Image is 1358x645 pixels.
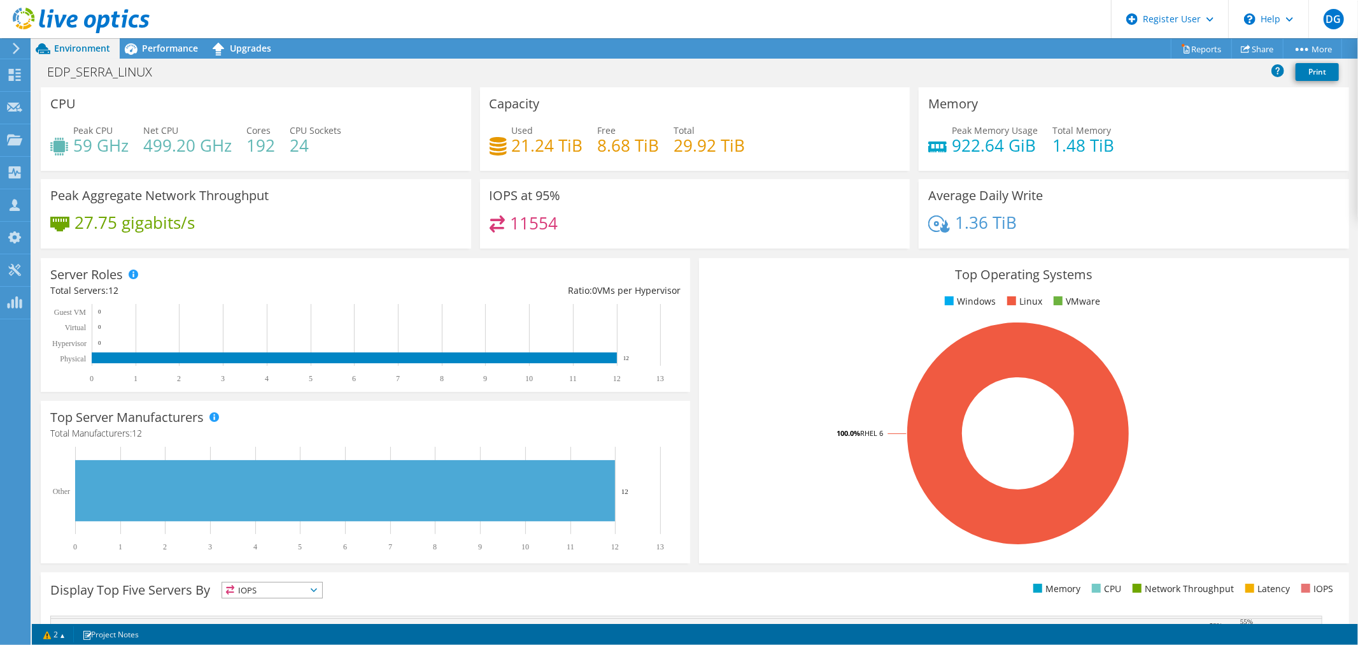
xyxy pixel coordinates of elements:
[1052,138,1114,152] h4: 1.48 TiB
[396,374,400,383] text: 7
[490,189,561,203] h3: IOPS at 95%
[50,426,681,440] h4: Total Manufacturers:
[1171,39,1232,59] a: Reports
[60,354,86,363] text: Physical
[298,542,302,551] text: 5
[73,138,129,152] h4: 59 GHz
[253,542,257,551] text: 4
[265,374,269,383] text: 4
[73,124,113,136] span: Peak CPU
[656,542,664,551] text: 13
[1298,582,1333,596] li: IOPS
[230,42,271,54] span: Upgrades
[510,216,558,230] h4: 11554
[621,488,628,495] text: 12
[1210,621,1222,629] text: 53%
[952,138,1038,152] h4: 922.64 GiB
[928,189,1043,203] h3: Average Daily Write
[132,427,142,439] span: 12
[118,542,122,551] text: 1
[352,374,356,383] text: 6
[1244,13,1255,25] svg: \n
[142,42,198,54] span: Performance
[34,627,74,642] a: 2
[860,428,883,438] tspan: RHEL 6
[365,284,681,298] div: Ratio: VMs per Hypervisor
[490,97,540,111] h3: Capacity
[246,124,271,136] span: Cores
[1296,63,1339,81] a: Print
[478,542,482,551] text: 9
[1050,294,1100,308] li: VMware
[50,410,204,424] h3: Top Server Manufacturers
[221,374,225,383] text: 3
[598,124,616,136] span: Free
[569,374,577,383] text: 11
[440,374,444,383] text: 8
[1242,582,1290,596] li: Latency
[73,542,77,551] text: 0
[1052,124,1111,136] span: Total Memory
[98,308,101,315] text: 0
[98,324,101,330] text: 0
[222,583,322,598] span: IOPS
[309,374,313,383] text: 5
[177,374,181,383] text: 2
[1240,618,1253,625] text: 55%
[837,428,860,438] tspan: 100.0%
[388,542,392,551] text: 7
[65,323,87,332] text: Virtual
[1231,39,1284,59] a: Share
[611,542,619,551] text: 12
[512,124,534,136] span: Used
[1283,39,1342,59] a: More
[73,627,148,642] a: Project Notes
[134,374,138,383] text: 1
[1030,582,1080,596] li: Memory
[54,308,86,317] text: Guest VM
[656,374,664,383] text: 13
[592,284,597,296] span: 0
[623,355,629,361] text: 12
[108,284,118,296] span: 12
[567,542,574,551] text: 11
[598,138,660,152] h4: 8.68 TiB
[343,542,347,551] text: 6
[1004,294,1042,308] li: Linux
[54,42,110,54] span: Environment
[50,268,123,282] h3: Server Roles
[98,340,101,346] text: 0
[163,542,167,551] text: 2
[50,189,269,203] h3: Peak Aggregate Network Throughput
[143,124,178,136] span: Net CPU
[52,339,87,348] text: Hypervisor
[1129,582,1234,596] li: Network Throughput
[1324,9,1344,29] span: DG
[525,374,533,383] text: 10
[613,374,621,383] text: 12
[90,374,94,383] text: 0
[290,124,341,136] span: CPU Sockets
[674,138,746,152] h4: 29.92 TiB
[955,215,1017,229] h4: 1.36 TiB
[53,487,70,496] text: Other
[50,97,76,111] h3: CPU
[674,124,695,136] span: Total
[143,138,232,152] h4: 499.20 GHz
[512,138,583,152] h4: 21.24 TiB
[483,374,487,383] text: 9
[1089,582,1121,596] li: CPU
[521,542,529,551] text: 10
[74,215,195,229] h4: 27.75 gigabits/s
[709,268,1339,282] h3: Top Operating Systems
[942,294,996,308] li: Windows
[928,97,978,111] h3: Memory
[41,65,172,79] h1: EDP_SERRA_LINUX
[208,542,212,551] text: 3
[246,138,275,152] h4: 192
[290,138,341,152] h4: 24
[50,284,365,298] div: Total Servers:
[952,124,1038,136] span: Peak Memory Usage
[433,542,437,551] text: 8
